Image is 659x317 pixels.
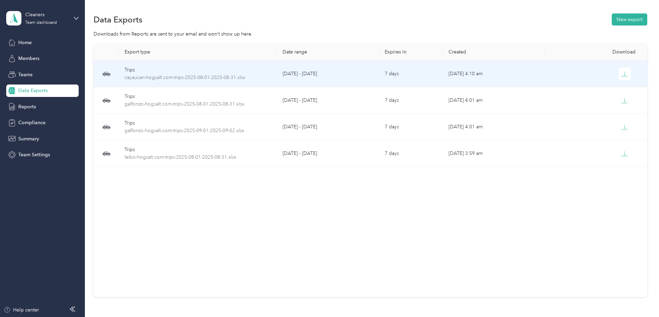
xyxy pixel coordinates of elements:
div: Cleaners [25,11,68,18]
th: Expires in [379,43,443,61]
td: [DATE] 4:01 am [443,114,545,140]
td: [DATE] 3:59 am [443,140,545,167]
td: 7 days [379,140,443,167]
span: leibis-hogsalt.com-trips-2025-08-01-2025-08-31.xlsx [125,153,272,161]
td: 7 days [379,114,443,140]
th: Created [443,43,545,61]
div: Trips [125,146,272,153]
button: New export [612,13,647,26]
td: [DATE] - [DATE] [277,114,379,140]
th: Export type [119,43,277,61]
div: Trips [125,66,272,74]
td: [DATE] - [DATE] [277,140,379,167]
span: Team Settings [18,151,50,158]
td: [DATE] - [DATE] [277,61,379,87]
span: Data Exports [18,87,48,94]
span: Summary [18,135,39,142]
span: Home [18,39,32,46]
button: Help center [4,306,39,314]
div: Trips [125,119,272,127]
div: Trips [125,93,272,100]
div: Download [551,49,642,55]
span: Teams [18,71,32,78]
span: cayaucan-hogsalt.com-trips-2025-08-01-2025-08-31.xlsx [125,74,272,81]
td: [DATE] - [DATE] [277,87,379,114]
h1: Data Exports [94,16,142,23]
th: Date range [277,43,379,61]
span: galfonzo-hogsalt.com-trips-2025-08-01-2025-08-31.xlsx [125,100,272,108]
td: 7 days [379,87,443,114]
span: galfonzo-hogsalt.com-trips-2025-09-01-2025-09-02.xlsx [125,127,272,135]
span: Reports [18,103,36,110]
td: [DATE] 4:01 am [443,87,545,114]
div: Downloads from Reports are sent to your email and won’t show up here. [94,30,647,38]
td: 7 days [379,61,443,87]
span: Members [18,55,39,62]
iframe: Everlance-gr Chat Button Frame [620,278,659,317]
span: Compliance [18,119,46,126]
td: [DATE] 4:10 am [443,61,545,87]
div: Team dashboard [25,21,57,25]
